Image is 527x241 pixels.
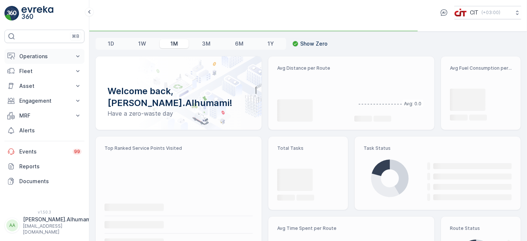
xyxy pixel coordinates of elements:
[4,64,84,79] button: Fleet
[4,93,84,108] button: Engagement
[19,82,70,90] p: Asset
[4,216,84,235] button: AA[PERSON_NAME].Alhumami[EMAIL_ADDRESS][DOMAIN_NAME]
[481,10,500,16] p: ( +03:00 )
[19,53,70,60] p: Operations
[202,40,211,47] p: 3M
[170,40,178,47] p: 1M
[4,79,84,93] button: Asset
[4,174,84,189] a: Documents
[4,159,84,174] a: Reports
[19,127,82,134] p: Alerts
[4,49,84,64] button: Operations
[107,109,250,118] p: Have a zero-waste day
[19,148,68,155] p: Events
[470,9,478,16] p: CIT
[450,65,512,71] p: Avg Fuel Consumption per Route
[4,210,84,214] span: v 1.50.3
[107,85,250,109] p: Welcome back, [PERSON_NAME].Alhumami!
[19,163,82,170] p: Reports
[138,40,146,47] p: 1W
[454,6,521,19] button: CIT(+03:00)
[19,178,82,185] p: Documents
[19,67,70,75] p: Fleet
[4,123,84,138] a: Alerts
[74,149,80,155] p: 99
[23,223,92,235] p: [EMAIL_ADDRESS][DOMAIN_NAME]
[21,6,53,21] img: logo_light-DOdMpM7g.png
[268,40,274,47] p: 1Y
[450,225,512,231] p: Route Status
[277,145,339,151] p: Total Tasks
[105,145,253,151] p: Top Ranked Service Points Visited
[277,225,348,231] p: Avg Time Spent per Route
[19,112,70,119] p: MRF
[108,40,114,47] p: 1D
[23,216,92,223] p: [PERSON_NAME].Alhumami
[4,108,84,123] button: MRF
[235,40,243,47] p: 6M
[19,97,70,105] p: Engagement
[364,145,512,151] p: Task Status
[277,65,348,71] p: Avg Distance per Route
[300,40,328,47] p: Show Zero
[454,9,467,17] img: cit-logo_pOk6rL0.png
[6,219,18,231] div: AA
[4,6,19,21] img: logo
[4,144,84,159] a: Events99
[72,33,79,39] p: ⌘B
